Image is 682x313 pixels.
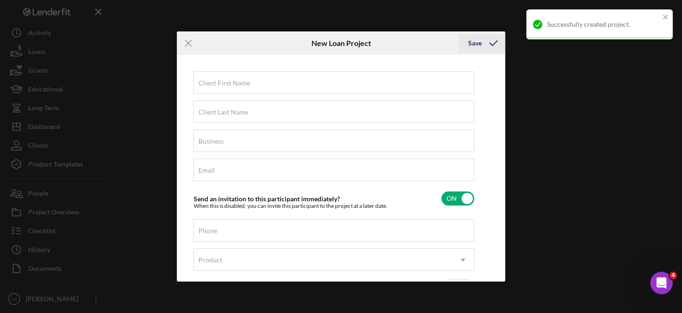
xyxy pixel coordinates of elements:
label: Client First Name [198,79,250,87]
div: Successfully created project. [547,21,659,28]
div: Save [468,34,482,53]
div: When this is disabled, you can invite this participant to the project at a later date. [194,203,387,209]
label: Send an invitation to this participant immediately? [194,195,340,203]
label: Business [198,137,224,145]
label: Client Last Name [198,108,248,116]
label: Email [198,167,215,174]
h6: New Loan Project [311,39,371,47]
button: Save [459,34,505,53]
span: 4 [669,272,677,279]
button: close [662,13,669,22]
div: Product [198,256,222,264]
iframe: Intercom live chat [650,272,673,294]
label: Phone [198,227,217,235]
